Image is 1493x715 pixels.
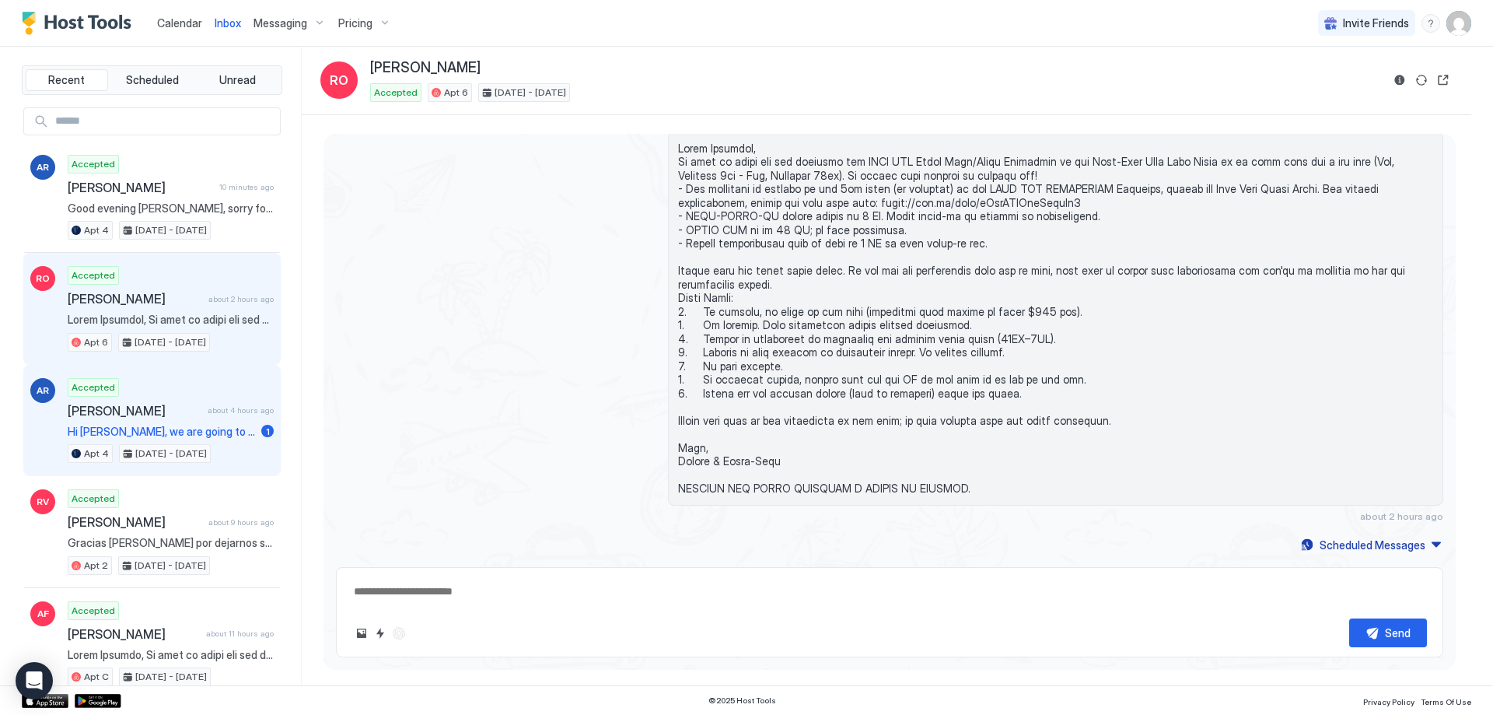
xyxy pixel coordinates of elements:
[1434,71,1453,89] button: Open reservation
[37,160,49,174] span: AR
[1349,619,1427,647] button: Send
[135,670,207,684] span: [DATE] - [DATE]
[22,12,138,35] a: Host Tools Logo
[84,559,108,573] span: Apt 2
[49,108,280,135] input: Input Field
[84,335,108,349] span: Apt 6
[68,180,213,195] span: [PERSON_NAME]
[22,694,68,708] a: App Store
[84,447,109,461] span: Apt 4
[135,447,207,461] span: [DATE] - [DATE]
[16,662,53,699] div: Open Intercom Messenger
[157,16,202,30] span: Calendar
[352,624,371,643] button: Upload image
[1320,537,1425,553] div: Scheduled Messages
[215,15,241,31] a: Inbox
[72,157,115,171] span: Accepted
[68,626,200,642] span: [PERSON_NAME]
[1412,71,1431,89] button: Sync reservation
[266,426,270,437] span: 1
[1360,510,1443,522] span: about 2 hours ago
[37,384,49,398] span: AR
[68,313,274,327] span: Lorem Ipsumdol, Si amet co adipi eli sed doeiusmo tem INCI UTL Etdol Magn/Aliqu Enimadmin ve qui ...
[1421,697,1471,706] span: Terms Of Use
[495,86,566,100] span: [DATE] - [DATE]
[1299,534,1443,556] button: Scheduled Messages
[1363,697,1414,706] span: Privacy Policy
[338,16,372,30] span: Pricing
[196,69,278,91] button: Unread
[219,73,256,87] span: Unread
[135,335,206,349] span: [DATE] - [DATE]
[68,536,274,550] span: Gracias [PERSON_NAME] por dejarnos saber sus planes de check-in. Buen viaje!!
[22,65,282,95] div: tab-group
[708,696,776,706] span: © 2025 Host Tools
[1363,692,1414,709] a: Privacy Policy
[215,16,241,30] span: Inbox
[206,629,274,639] span: about 11 hours ago
[68,403,201,419] span: [PERSON_NAME]
[75,694,121,708] a: Google Play Store
[68,425,255,439] span: Hi [PERSON_NAME], we are going to extend our stay until and check out on [DATE]. We would need cl...
[84,670,109,684] span: Apt C
[678,142,1433,496] span: Lorem Ipsumdol, Si amet co adipi eli sed doeiusmo tem INCI UTL Etdol Magn/Aliqu Enimadmin ve qui ...
[84,223,109,237] span: Apt 4
[135,559,206,573] span: [DATE] - [DATE]
[374,86,418,100] span: Accepted
[1385,625,1411,641] div: Send
[37,607,49,621] span: AF
[48,73,85,87] span: Recent
[444,86,468,100] span: Apt 6
[208,405,274,415] span: about 4 hours ago
[370,59,481,77] span: [PERSON_NAME]
[68,291,202,307] span: [PERSON_NAME]
[1343,16,1409,30] span: Invite Friends
[68,514,202,530] span: [PERSON_NAME]
[208,294,274,304] span: about 2 hours ago
[36,272,50,286] span: RO
[68,202,274,216] span: Good evening [PERSON_NAME], sorry for not replying earlier (I was not at home). Thank you for ext...
[37,495,49,509] span: RV
[330,71,348,89] span: RO
[126,73,179,87] span: Scheduled
[219,182,274,192] span: 10 minutes ago
[135,223,207,237] span: [DATE] - [DATE]
[26,69,108,91] button: Recent
[72,268,115,282] span: Accepted
[371,624,390,643] button: Quick reply
[1421,692,1471,709] a: Terms Of Use
[111,69,194,91] button: Scheduled
[72,604,115,618] span: Accepted
[68,648,274,662] span: Lorem Ipsumdo, Si amet co adipi eli sed doeiusmo tem INCI UTL Etdol Magn/Aliqu Enimadmin ve qui N...
[208,517,274,527] span: about 9 hours ago
[157,15,202,31] a: Calendar
[1390,71,1409,89] button: Reservation information
[253,16,307,30] span: Messaging
[72,380,115,394] span: Accepted
[1446,11,1471,36] div: User profile
[72,492,115,506] span: Accepted
[1421,14,1440,33] div: menu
